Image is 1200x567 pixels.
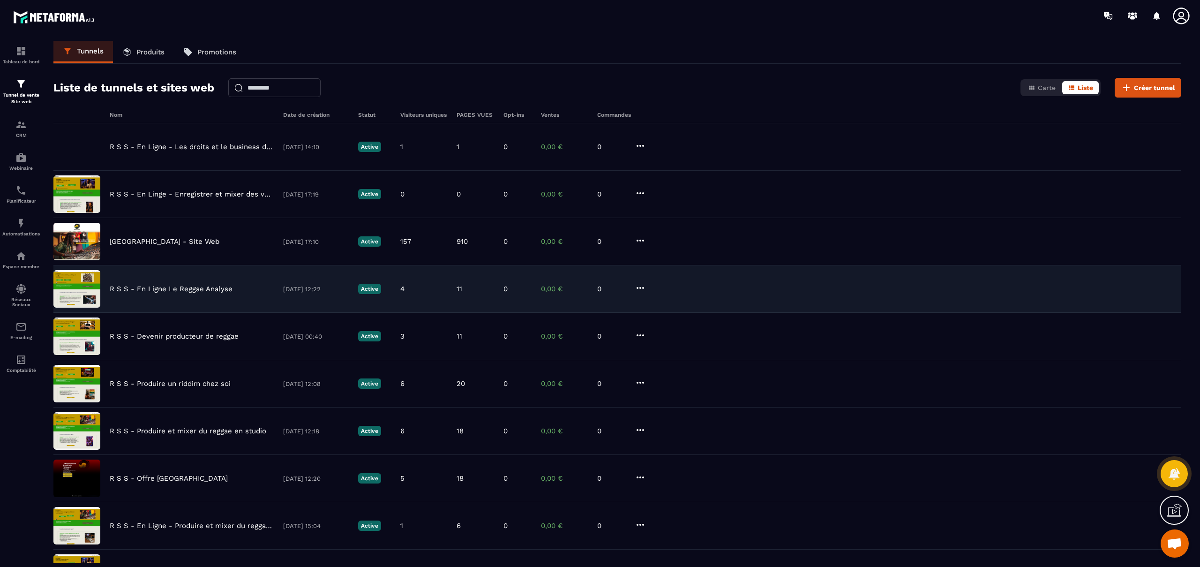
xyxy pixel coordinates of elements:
[1062,81,1099,94] button: Liste
[2,178,40,211] a: schedulerschedulerPlanificateur
[503,237,508,246] p: 0
[503,143,508,151] p: 0
[2,59,40,64] p: Tableau de bord
[1161,529,1189,558] div: Ouvrir le chat
[541,237,588,246] p: 0,00 €
[53,78,214,97] h2: Liste de tunnels et sites web
[110,332,239,340] p: R S S - Devenir producteur de reggae
[400,379,405,388] p: 6
[15,218,27,229] img: automations
[358,236,381,247] p: Active
[503,474,508,483] p: 0
[1022,81,1061,94] button: Carte
[283,522,349,529] p: [DATE] 15:04
[2,297,40,307] p: Réseaux Sociaux
[358,112,391,118] h6: Statut
[597,379,625,388] p: 0
[597,427,625,435] p: 0
[400,427,405,435] p: 6
[457,285,462,293] p: 11
[541,332,588,340] p: 0,00 €
[597,332,625,340] p: 0
[358,331,381,341] p: Active
[400,112,447,118] h6: Visiteurs uniques
[53,412,100,450] img: image
[503,190,508,198] p: 0
[2,276,40,314] a: social-networksocial-networkRéseaux Sociaux
[2,198,40,204] p: Planificateur
[400,143,403,151] p: 1
[2,335,40,340] p: E-mailing
[283,286,349,293] p: [DATE] 12:22
[358,284,381,294] p: Active
[2,71,40,112] a: formationformationTunnel de vente Site web
[503,112,532,118] h6: Opt-ins
[53,270,100,308] img: image
[541,190,588,198] p: 0,00 €
[503,332,508,340] p: 0
[2,368,40,373] p: Comptabilité
[2,243,40,276] a: automationsautomationsEspace membre
[2,145,40,178] a: automationsautomationsWebinaire
[110,112,274,118] h6: Nom
[283,333,349,340] p: [DATE] 00:40
[197,48,236,56] p: Promotions
[358,426,381,436] p: Active
[53,128,100,166] img: image
[110,190,274,198] p: R S S - En Linge - Enregistrer et mixer des voix
[15,119,27,130] img: formation
[113,41,174,63] a: Produits
[1134,83,1175,92] span: Créer tunnel
[2,38,40,71] a: formationformationTableau de bord
[15,78,27,90] img: formation
[503,522,508,530] p: 0
[283,144,349,151] p: [DATE] 14:10
[110,379,231,388] p: R S S - Produire un riddim chez soi
[457,143,459,151] p: 1
[541,427,588,435] p: 0,00 €
[53,223,100,260] img: image
[541,143,588,151] p: 0,00 €
[358,142,381,152] p: Active
[15,185,27,196] img: scheduler
[283,428,349,435] p: [DATE] 12:18
[457,379,465,388] p: 20
[541,379,588,388] p: 0,00 €
[2,92,40,105] p: Tunnel de vente Site web
[400,237,411,246] p: 157
[457,474,464,483] p: 18
[597,522,625,530] p: 0
[53,175,100,213] img: image
[503,379,508,388] p: 0
[53,460,100,497] img: image
[15,283,27,295] img: social-network
[2,347,40,380] a: accountantaccountantComptabilité
[358,189,381,199] p: Active
[110,474,228,483] p: R S S - Offre [GEOGRAPHIC_DATA]
[283,112,349,118] h6: Date de création
[541,522,588,530] p: 0,00 €
[457,237,468,246] p: 910
[597,190,625,198] p: 0
[457,332,462,340] p: 11
[15,152,27,163] img: automations
[2,133,40,138] p: CRM
[2,166,40,171] p: Webinaire
[457,522,461,530] p: 6
[53,507,100,544] img: image
[2,231,40,236] p: Automatisations
[77,47,104,55] p: Tunnels
[1078,84,1093,91] span: Liste
[110,522,274,530] p: R S S - En Ligne - Produire et mixer du reggae en studio
[136,48,165,56] p: Produits
[110,285,232,293] p: R S S - En Ligne Le Reggae Analyse
[15,45,27,57] img: formation
[400,332,405,340] p: 3
[283,475,349,482] p: [DATE] 12:20
[15,250,27,262] img: automations
[2,112,40,145] a: formationformationCRM
[15,321,27,333] img: email
[597,112,631,118] h6: Commandes
[597,143,625,151] p: 0
[53,41,113,63] a: Tunnels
